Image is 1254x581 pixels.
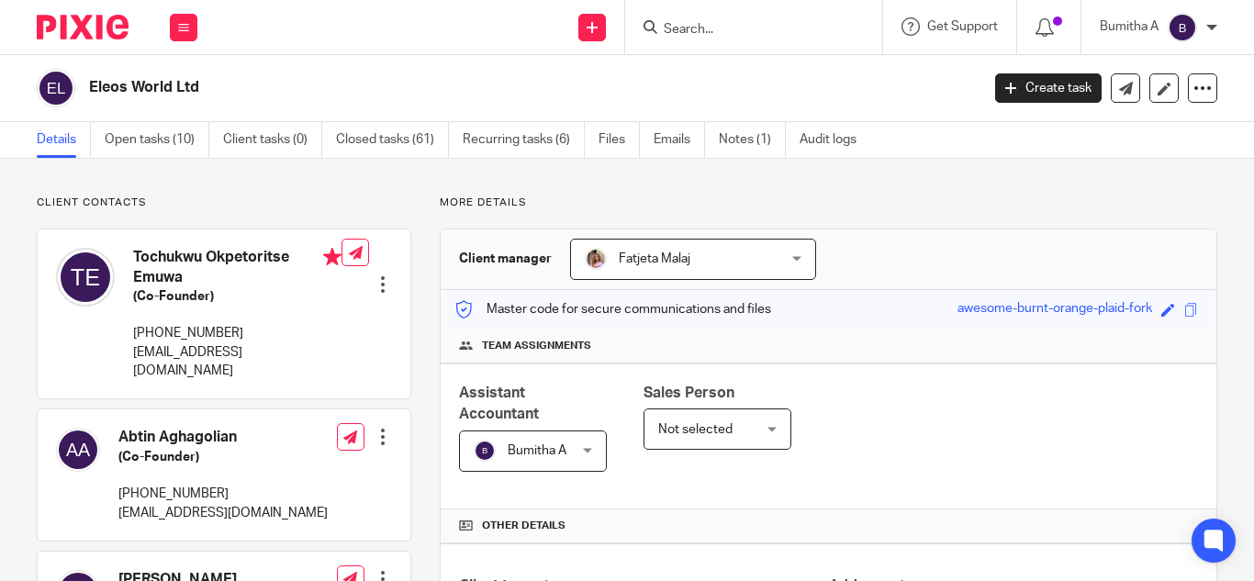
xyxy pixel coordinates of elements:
[223,122,322,158] a: Client tasks (0)
[336,122,449,158] a: Closed tasks (61)
[454,300,771,318] p: Master code for secure communications and files
[658,423,733,436] span: Not selected
[133,324,341,342] p: [PHONE_NUMBER]
[118,428,328,447] h4: Abtin Aghagolian
[37,122,91,158] a: Details
[1168,13,1197,42] img: svg%3E
[463,122,585,158] a: Recurring tasks (6)
[459,250,552,268] h3: Client manager
[482,519,565,533] span: Other details
[89,78,792,97] h2: Eleos World Ltd
[133,287,341,306] h5: (Co-Founder)
[719,122,786,158] a: Notes (1)
[56,428,100,472] img: svg%3E
[482,339,591,353] span: Team assignments
[56,248,115,307] img: svg%3E
[644,385,734,400] span: Sales Person
[995,73,1102,103] a: Create task
[619,252,690,265] span: Fatjeta Malaj
[37,15,129,39] img: Pixie
[474,440,496,462] img: svg%3E
[105,122,209,158] a: Open tasks (10)
[508,444,566,457] span: Bumitha A
[800,122,870,158] a: Audit logs
[133,248,341,287] h4: Tochukwu Okpetoritse Emuwa
[957,299,1152,320] div: awesome-burnt-orange-plaid-fork
[133,343,341,381] p: [EMAIL_ADDRESS][DOMAIN_NAME]
[654,122,705,158] a: Emails
[440,196,1217,210] p: More details
[118,448,328,466] h5: (Co-Founder)
[37,196,411,210] p: Client contacts
[37,69,75,107] img: svg%3E
[118,485,328,503] p: [PHONE_NUMBER]
[118,504,328,522] p: [EMAIL_ADDRESS][DOMAIN_NAME]
[585,248,607,270] img: MicrosoftTeams-image%20(5).png
[599,122,640,158] a: Files
[323,248,341,266] i: Primary
[459,385,539,421] span: Assistant Accountant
